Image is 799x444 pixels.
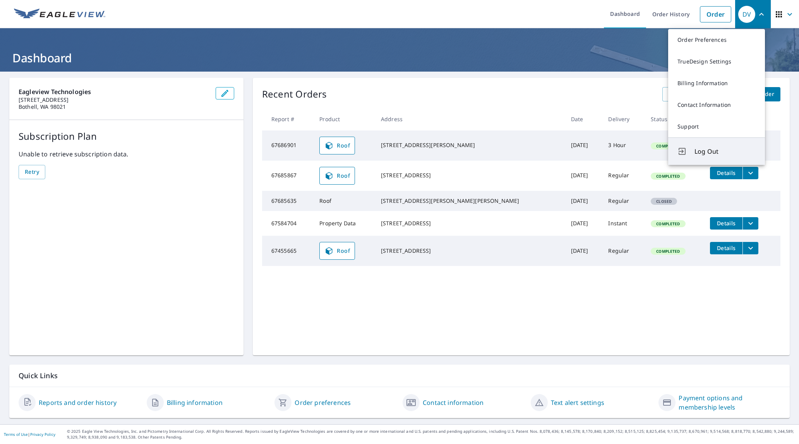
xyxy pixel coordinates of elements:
[715,169,738,177] span: Details
[668,29,765,51] a: Order Preferences
[652,143,684,149] span: Completed
[668,51,765,72] a: TrueDesign Settings
[668,116,765,137] a: Support
[565,236,602,266] td: [DATE]
[602,130,645,161] td: 3 Hour
[9,50,790,66] h1: Dashboard
[710,167,742,179] button: detailsBtn-67685867
[262,161,314,191] td: 67685867
[262,130,314,161] td: 67686901
[668,137,765,165] button: Log Out
[167,398,223,407] a: Billing information
[19,87,209,96] p: Eagleview Technologies
[602,161,645,191] td: Regular
[565,211,602,236] td: [DATE]
[262,191,314,211] td: 67685635
[19,165,45,179] button: Retry
[652,221,684,226] span: Completed
[602,108,645,130] th: Delivery
[742,167,758,179] button: filesDropdownBtn-67685867
[4,432,28,437] a: Terms of Use
[19,129,234,143] p: Subscription Plan
[565,161,602,191] td: [DATE]
[668,94,765,116] a: Contact Information
[262,87,327,101] p: Recent Orders
[679,393,780,412] a: Payment options and membership levels
[700,6,731,22] a: Order
[423,398,484,407] a: Contact information
[19,96,209,103] p: [STREET_ADDRESS]
[381,197,558,205] div: [STREET_ADDRESS][PERSON_NAME][PERSON_NAME]
[14,9,105,20] img: EV Logo
[262,108,314,130] th: Report #
[742,217,758,230] button: filesDropdownBtn-67584704
[602,211,645,236] td: Instant
[381,247,558,255] div: [STREET_ADDRESS]
[319,167,355,185] a: Roof
[565,191,602,211] td: [DATE]
[25,167,39,177] span: Retry
[565,108,602,130] th: Date
[295,398,351,407] a: Order preferences
[375,108,564,130] th: Address
[662,87,717,101] a: View All Orders
[4,432,55,437] p: |
[324,171,350,180] span: Roof
[602,236,645,266] td: Regular
[381,219,558,227] div: [STREET_ADDRESS]
[694,147,756,156] span: Log Out
[668,72,765,94] a: Billing Information
[313,191,375,211] td: Roof
[262,236,314,266] td: 67455665
[551,398,604,407] a: Text alert settings
[652,173,684,179] span: Completed
[319,137,355,154] a: Roof
[602,191,645,211] td: Regular
[319,242,355,260] a: Roof
[39,398,117,407] a: Reports and order history
[652,249,684,254] span: Completed
[565,130,602,161] td: [DATE]
[645,108,704,130] th: Status
[652,199,676,204] span: Closed
[715,219,738,227] span: Details
[738,6,755,23] div: DV
[710,217,742,230] button: detailsBtn-67584704
[742,242,758,254] button: filesDropdownBtn-67455665
[262,211,314,236] td: 67584704
[381,171,558,179] div: [STREET_ADDRESS]
[19,149,234,159] p: Unable to retrieve subscription data.
[67,429,795,440] p: © 2025 Eagle View Technologies, Inc. and Pictometry International Corp. All Rights Reserved. Repo...
[313,108,375,130] th: Product
[324,141,350,150] span: Roof
[19,371,780,381] p: Quick Links
[710,242,742,254] button: detailsBtn-67455665
[381,141,558,149] div: [STREET_ADDRESS][PERSON_NAME]
[30,432,55,437] a: Privacy Policy
[313,211,375,236] td: Property Data
[19,103,209,110] p: Bothell, WA 98021
[715,244,738,252] span: Details
[324,246,350,255] span: Roof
